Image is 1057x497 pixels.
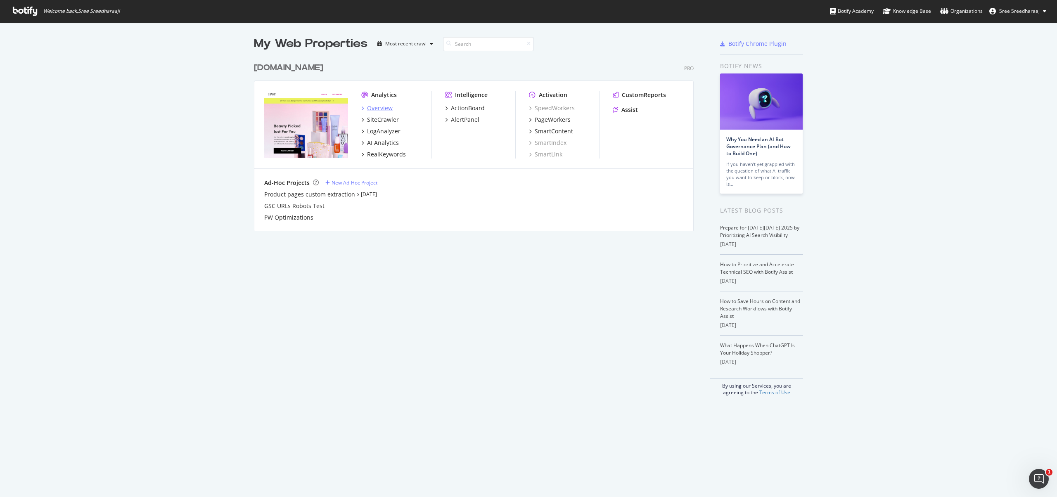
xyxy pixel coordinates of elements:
[720,358,803,366] div: [DATE]
[999,7,1040,14] span: Sree Sreedharaaj
[720,261,794,275] a: How to Prioritize and Accelerate Technical SEO with Botify Assist
[451,104,485,112] div: ActionBoard
[539,91,567,99] div: Activation
[529,127,573,135] a: SmartContent
[367,139,399,147] div: AI Analytics
[367,116,399,124] div: SiteCrawler
[1046,469,1052,476] span: 1
[325,179,377,186] a: New Ad-Hoc Project
[883,7,931,15] div: Knowledge Base
[374,37,436,50] button: Most recent crawl
[728,40,787,48] div: Botify Chrome Plugin
[720,73,803,130] img: Why You Need an AI Bot Governance Plan (and How to Build One)
[720,62,803,71] div: Botify news
[451,116,479,124] div: AlertPanel
[367,150,406,159] div: RealKeywords
[720,206,803,215] div: Latest Blog Posts
[613,106,638,114] a: Assist
[940,7,983,15] div: Organizations
[445,104,485,112] a: ActionBoard
[367,104,393,112] div: Overview
[385,41,427,46] div: Most recent crawl
[726,161,796,187] div: If you haven’t yet grappled with the question of what AI traffic you want to keep or block, now is…
[720,241,803,248] div: [DATE]
[254,62,327,74] a: [DOMAIN_NAME]
[264,179,310,187] div: Ad-Hoc Projects
[264,91,348,158] img: ipsy.com
[720,298,800,319] a: How to Save Hours on Content and Research Workflows with Botify Assist
[759,389,790,396] a: Terms of Use
[361,139,399,147] a: AI Analytics
[264,202,325,210] a: GSC URLs Robots Test
[529,104,575,112] a: SpeedWorkers
[529,139,566,147] a: SmartIndex
[361,150,406,159] a: RealKeywords
[264,190,355,199] a: Product pages custom extraction
[367,127,401,135] div: LogAnalyzer
[535,127,573,135] div: SmartContent
[720,224,799,239] a: Prepare for [DATE][DATE] 2025 by Prioritizing AI Search Visibility
[361,191,377,198] a: [DATE]
[371,91,397,99] div: Analytics
[621,106,638,114] div: Assist
[361,104,393,112] a: Overview
[1029,469,1049,489] iframe: Intercom live chat
[720,277,803,285] div: [DATE]
[726,136,791,157] a: Why You Need an AI Bot Governance Plan (and How to Build One)
[622,91,666,99] div: CustomReports
[720,322,803,329] div: [DATE]
[613,91,666,99] a: CustomReports
[529,150,562,159] a: SmartLink
[720,342,795,356] a: What Happens When ChatGPT Is Your Holiday Shopper?
[710,378,803,396] div: By using our Services, you are agreeing to the
[254,62,323,74] div: [DOMAIN_NAME]
[254,35,367,52] div: My Web Properties
[684,65,694,72] div: Pro
[264,213,313,222] a: PW Optimizations
[983,5,1053,18] button: Sree Sreedharaaj
[720,40,787,48] a: Botify Chrome Plugin
[361,127,401,135] a: LogAnalyzer
[332,179,377,186] div: New Ad-Hoc Project
[445,116,479,124] a: AlertPanel
[254,52,700,231] div: grid
[361,116,399,124] a: SiteCrawler
[455,91,488,99] div: Intelligence
[43,8,120,14] span: Welcome back, Sree Sreedharaaj !
[443,37,534,51] input: Search
[529,116,571,124] a: PageWorkers
[830,7,874,15] div: Botify Academy
[535,116,571,124] div: PageWorkers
